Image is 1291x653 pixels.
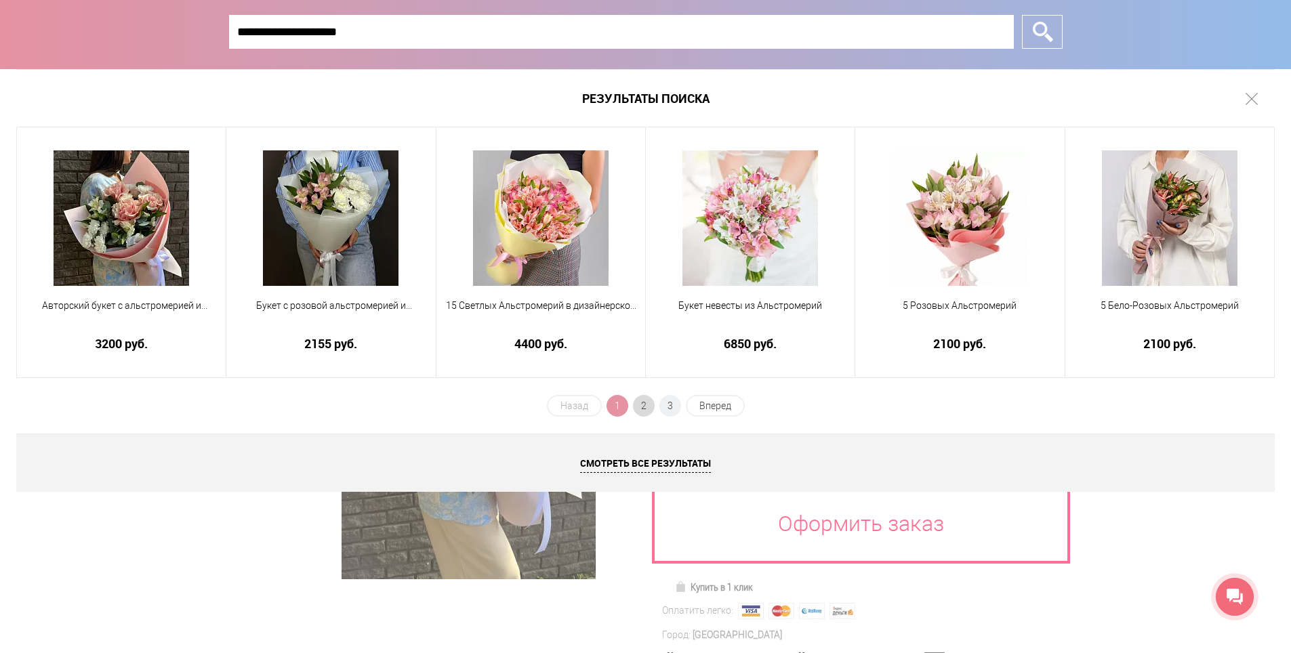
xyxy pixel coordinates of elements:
span: 5 Розовых Альстромерий [864,299,1055,313]
span: Авторский букет с альстромерией и розами [26,299,217,313]
a: 3200 руб. [26,337,217,351]
a: Букет невесты из Альстромерий [655,299,846,329]
span: 5 Бело-Розовых Альстромерий [1074,299,1265,313]
a: Смотреть все результаты [16,434,1275,492]
img: Букет с розовой альстромерией и кустовой хризантемой [263,150,398,286]
h1: Результаты поиска [16,69,1275,127]
span: 1 [607,395,628,417]
img: 5 Розовых Альстромерий [892,150,1027,286]
a: 4400 руб. [445,337,636,351]
a: 5 Бело-Розовых Альстромерий [1074,299,1265,329]
a: 5 Розовых Альстромерий [864,299,1055,329]
a: 2155 руб. [235,337,426,351]
a: Букет с розовой альстромерией и кустовой хризантемой [235,299,426,329]
span: Букет с розовой альстромерией и кустовой хризантемой [235,299,426,313]
img: Авторский букет с альстромерией и розами [54,150,189,286]
a: 2100 руб. [864,337,1055,351]
img: 15 Светлых Альстромерий в дизайнерской упаковке [473,150,609,286]
img: Букет невесты из Альстромерий [682,150,818,286]
img: 5 Бело-Розовых Альстромерий [1102,150,1237,286]
span: 15 Светлых Альстромерий в дизайнерской упаковке [445,299,636,313]
a: 15 Светлых Альстромерий в дизайнерской упаковке [445,299,636,329]
a: 6850 руб. [655,337,846,351]
a: 2100 руб. [1074,337,1265,351]
a: Авторский букет с альстромерией и розами [26,299,217,329]
a: Вперед [686,395,745,417]
span: Букет невесты из Альстромерий [655,299,846,313]
span: Назад [547,395,602,417]
span: Смотреть все результаты [580,457,711,473]
a: 3 [659,395,681,417]
a: 2 [633,395,655,417]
